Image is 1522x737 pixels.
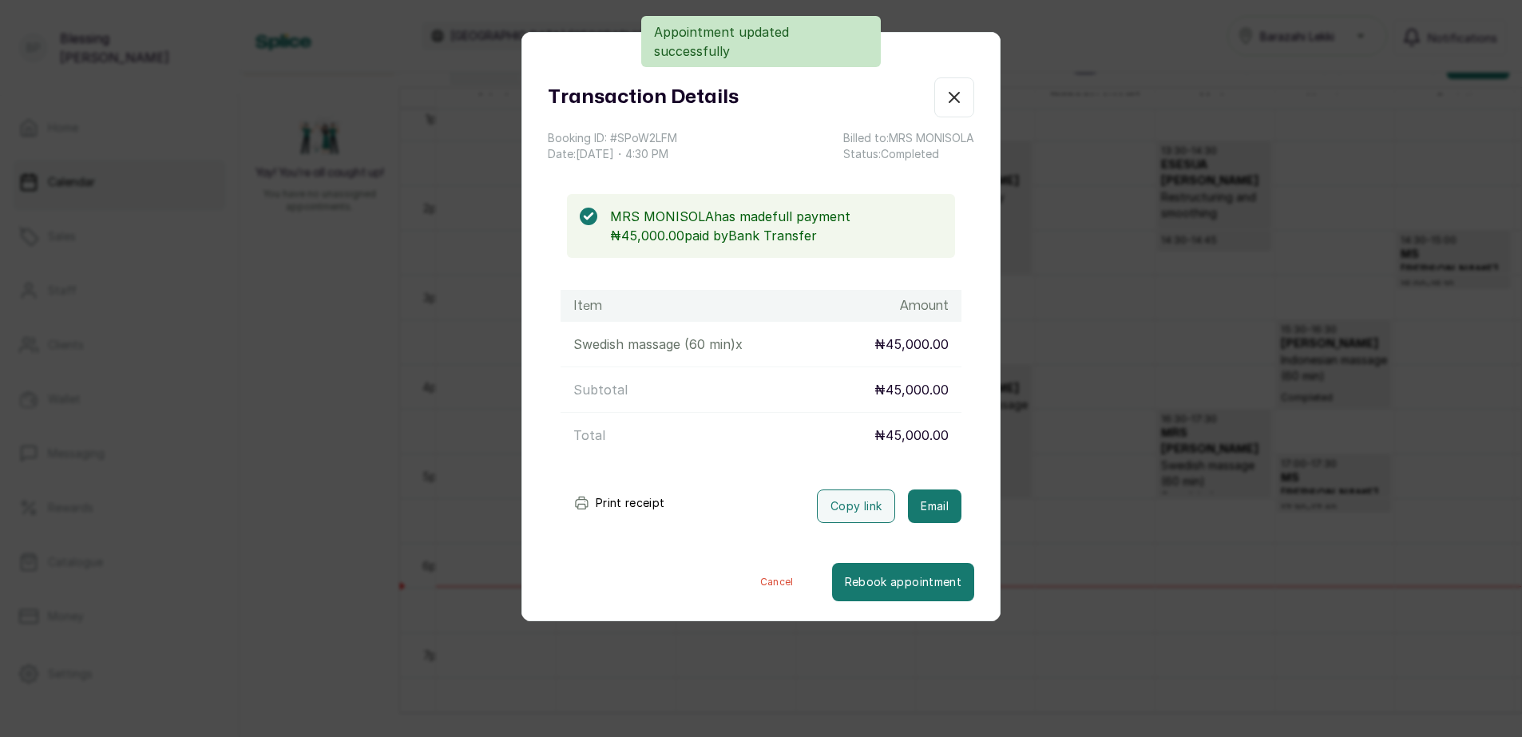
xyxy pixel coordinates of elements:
p: Date: [DATE] ・ 4:30 PM [548,146,677,162]
p: Billed to: MRS MONISOLA [843,130,974,146]
p: Appointment updated successfully [654,22,868,61]
h1: Transaction Details [548,83,739,112]
p: Status: Completed [843,146,974,162]
p: ₦45,000.00 [874,335,949,354]
h1: Amount [900,296,949,315]
p: ₦45,000.00 paid by Bank Transfer [610,226,942,245]
p: Swedish massage (60 min) x [573,335,743,354]
p: Total [573,426,605,445]
button: Rebook appointment [832,563,974,601]
p: MRS MONISOLA has made full payment [610,207,942,226]
button: Cancel [722,563,832,601]
button: Print receipt [561,487,678,519]
p: Subtotal [573,380,628,399]
p: ₦45,000.00 [874,380,949,399]
p: ₦45,000.00 [874,426,949,445]
p: Booking ID: # SPoW2LFM [548,130,677,146]
button: Copy link [817,489,895,523]
button: Email [908,489,961,523]
h1: Item [573,296,602,315]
